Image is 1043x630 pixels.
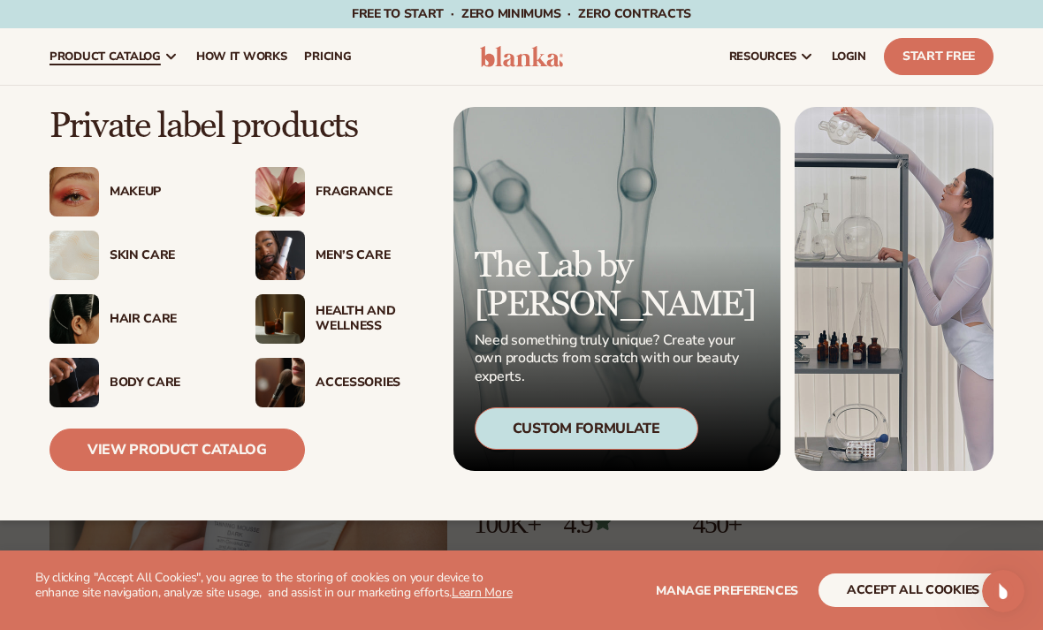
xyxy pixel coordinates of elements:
div: Body Care [110,376,220,391]
div: What is [PERSON_NAME]? [47,189,257,208]
img: Profile image for Lee [50,10,79,38]
img: Female with makeup brush. [255,358,305,407]
img: Pink blooming flower. [255,167,305,216]
a: View Product Catalog [49,429,305,471]
div: Fragrance [316,185,426,200]
a: Candles and incense on table. Health And Wellness [255,294,426,344]
div: Skin Care [110,248,220,263]
a: Cream moisturizer swatch. Skin Care [49,231,220,280]
a: LOGIN [823,28,875,85]
div: Hey there 👋 How can we help? Talk to our team. Search for helpful articles. [28,131,276,165]
a: How It Works [187,28,296,85]
img: Cream moisturizer swatch. [49,231,99,280]
a: Start Free [884,38,994,75]
button: go back [11,7,45,41]
div: Hey there 👋 How can we help? Talk to our team. Search for helpful articles.What is [PERSON_NAME]?... [14,120,290,269]
button: Manage preferences [656,573,798,607]
button: Ask a question [213,472,331,507]
p: The Lab by [PERSON_NAME] [475,247,759,324]
span: resources [729,49,796,64]
img: logo [480,46,563,67]
p: Private label products [49,107,427,146]
div: Lee says… [14,120,339,307]
div: Health And Wellness [316,304,426,334]
a: Learn More [452,584,512,601]
a: product catalog [41,28,187,85]
a: resources [720,28,823,85]
div: Hair Care [110,312,220,327]
a: Microscopic product formula. The Lab by [PERSON_NAME] Need something truly unique? Create your ow... [453,107,780,471]
div: Makeup [110,185,220,200]
span: LOGIN [832,49,866,64]
a: Female with makeup brush. Accessories [255,358,426,407]
span: product catalog [49,49,161,64]
img: Female hair pulled back with clips. [49,294,99,344]
div: What is [PERSON_NAME]?Learn how to start a private label beauty line with [PERSON_NAME] [29,175,275,259]
span: Free to start · ZERO minimums · ZERO contracts [352,5,691,22]
span: Learn how to start a private label beauty line with [PERSON_NAME] [47,209,253,242]
div: Accessories [316,376,426,391]
a: Female hair pulled back with clips. Hair Care [49,294,220,344]
span: How It Works [196,49,287,64]
a: Male holding moisturizer bottle. Men’s Care [255,231,426,280]
iframe: Intercom live chat [982,570,1024,612]
div: Men’s Care [316,248,426,263]
a: Pink blooming flower. Fragrance [255,167,426,216]
p: The team can also help [86,22,220,40]
div: [PERSON_NAME] • Just now [28,272,176,283]
a: Female with glitter eye makeup. Makeup [49,167,220,216]
button: Home [277,7,310,41]
p: Need something truly unique? Create your own products from scratch with our beauty experts. [475,331,759,386]
span: Manage preferences [656,582,798,599]
img: Male hand applying moisturizer. [49,358,99,407]
h1: [PERSON_NAME] [86,9,201,22]
img: Male holding moisturizer bottle. [255,231,305,280]
img: Female in lab with equipment. [795,107,994,471]
span: pricing [304,49,351,64]
button: accept all cookies [818,573,1008,607]
a: pricing [295,28,360,85]
a: Male hand applying moisturizer. Body Care [49,358,220,407]
div: Close [310,7,342,39]
img: Female with glitter eye makeup. [49,167,99,216]
p: By clicking "Accept All Cookies", you agree to the storing of cookies on your device to enhance s... [35,571,521,601]
img: Candles and incense on table. [255,294,305,344]
div: Custom Formulate [475,407,698,450]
